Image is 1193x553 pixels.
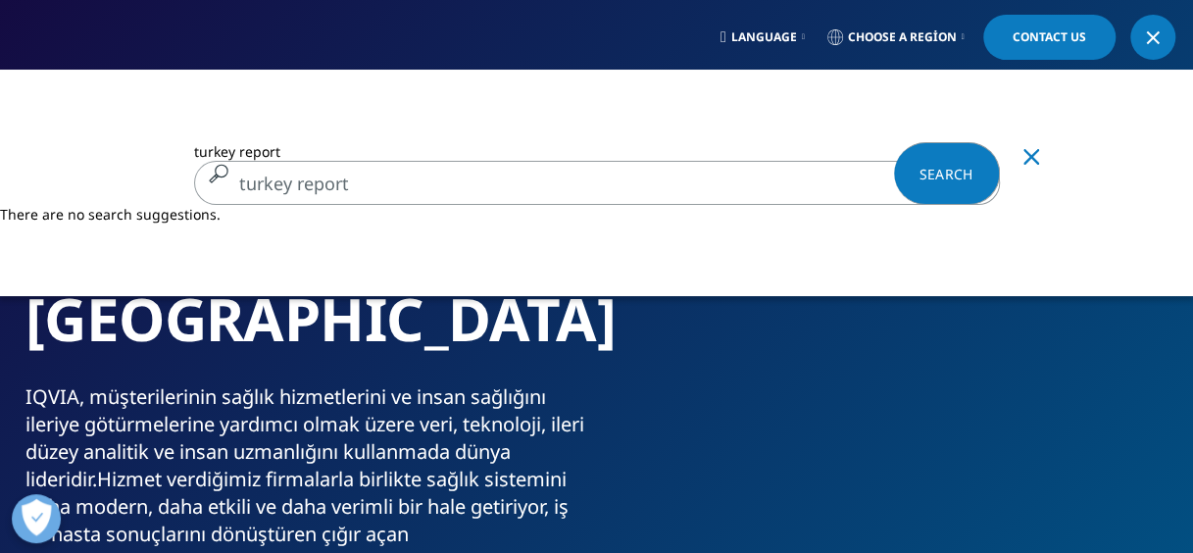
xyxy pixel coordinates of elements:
[194,142,280,161] span: turkey report
[194,161,1000,205] input: Ara
[1013,31,1086,43] span: Contact Us
[12,494,61,543] button: Açık Tercihler
[894,142,1000,205] a: Ara
[983,15,1116,60] a: Contact Us
[1023,166,1039,181] div: modelini temizle
[183,69,1175,161] nav: Primary
[731,29,797,45] span: Language
[1023,149,1039,165] svg: Clear
[848,29,957,45] span: Choose a Region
